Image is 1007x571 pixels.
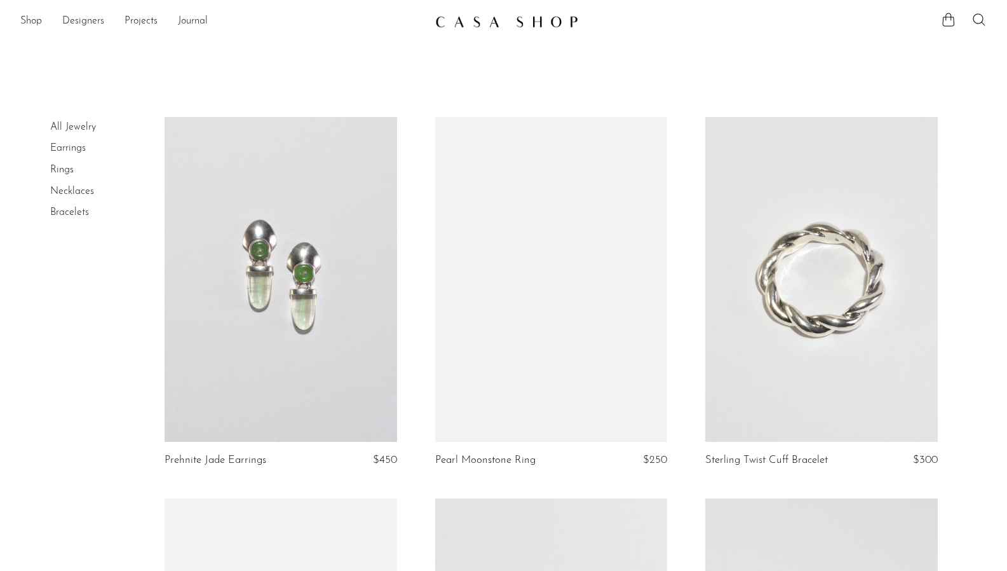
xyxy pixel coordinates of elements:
a: Designers [62,13,104,30]
a: Earrings [50,143,86,153]
nav: Desktop navigation [20,11,425,32]
a: Journal [178,13,208,30]
span: $450 [373,455,397,465]
a: All Jewelry [50,122,96,132]
a: Sterling Twist Cuff Bracelet [705,455,828,466]
span: $250 [643,455,667,465]
a: Necklaces [50,186,94,196]
span: $300 [913,455,938,465]
a: Rings [50,165,74,175]
a: Prehnite Jade Earrings [165,455,266,466]
a: Shop [20,13,42,30]
a: Projects [125,13,158,30]
a: Bracelets [50,207,89,217]
ul: NEW HEADER MENU [20,11,425,32]
a: Pearl Moonstone Ring [435,455,536,466]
